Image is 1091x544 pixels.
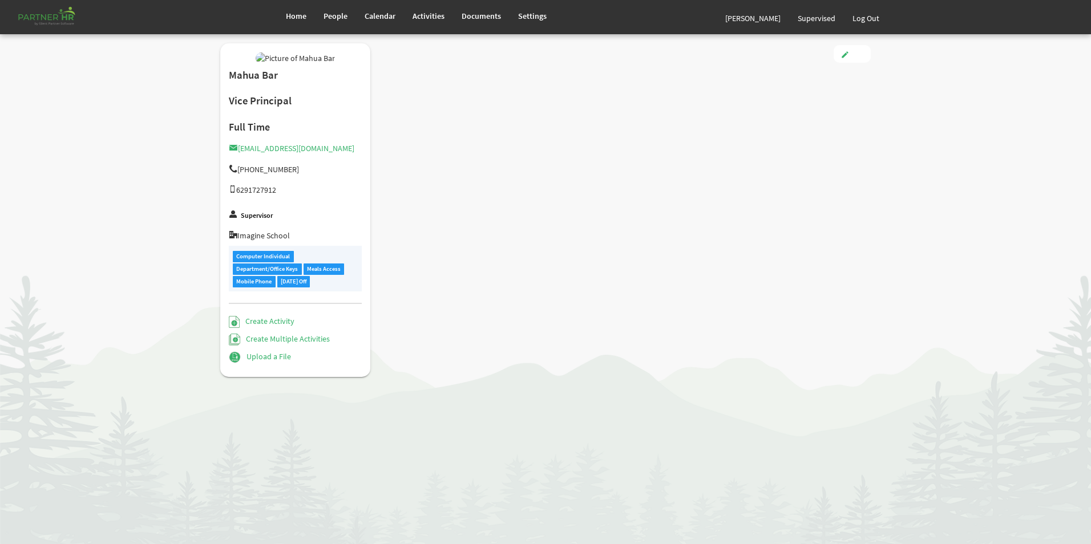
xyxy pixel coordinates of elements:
[229,316,294,326] a: Create Activity
[229,334,240,346] img: Create Multiple Activities
[229,70,362,82] h2: Mahua Bar
[233,263,302,274] div: Department/Office Keys
[229,334,330,344] a: Create Multiple Activities
[241,212,273,220] label: Supervisor
[286,11,306,21] span: Home
[229,121,362,133] h4: Full Time
[229,165,362,174] h5: [PHONE_NUMBER]
[789,2,844,34] a: Supervised
[233,276,276,287] div: Mobile Phone
[462,11,501,21] span: Documents
[233,251,294,262] div: Computer Individual
[304,263,345,274] div: Meals Access
[229,351,291,362] a: Upload a File
[413,11,445,21] span: Activities
[229,95,362,107] h2: Vice Principal
[717,2,789,34] a: [PERSON_NAME]
[229,351,241,363] img: Upload a File
[518,11,547,21] span: Settings
[277,276,310,287] div: [DATE] Off
[229,185,362,194] h5: 6291727912
[844,2,888,34] a: Log Out
[229,143,354,153] a: [EMAIL_ADDRESS][DOMAIN_NAME]
[324,11,347,21] span: People
[256,52,335,64] img: Picture of Mahua Bar
[365,11,395,21] span: Calendar
[229,316,240,328] img: Create Activity
[229,231,362,240] h5: Imagine School
[798,13,835,23] span: Supervised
